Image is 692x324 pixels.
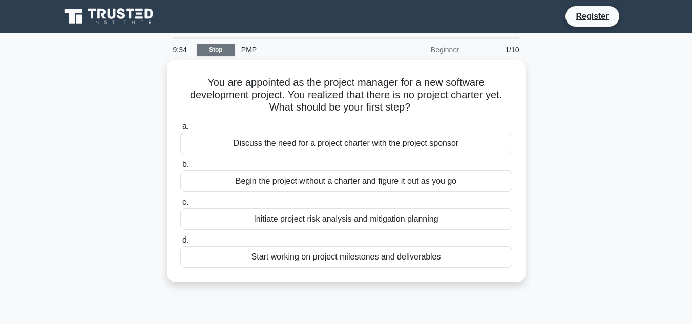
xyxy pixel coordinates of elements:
[197,44,235,56] a: Stop
[376,39,466,60] div: Beginner
[180,170,512,192] div: Begin the project without a charter and figure it out as you go
[180,133,512,154] div: Discuss the need for a project charter with the project sponsor
[167,39,197,60] div: 9:34
[182,160,189,168] span: b.
[235,39,376,60] div: PMP
[570,10,615,23] a: Register
[466,39,526,60] div: 1/10
[182,198,188,206] span: c.
[179,76,513,114] h5: You are appointed as the project manager for a new software development project. You realized tha...
[182,122,189,131] span: a.
[182,235,189,244] span: d.
[180,246,512,268] div: Start working on project milestones and deliverables
[180,208,512,230] div: Initiate project risk analysis and mitigation planning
